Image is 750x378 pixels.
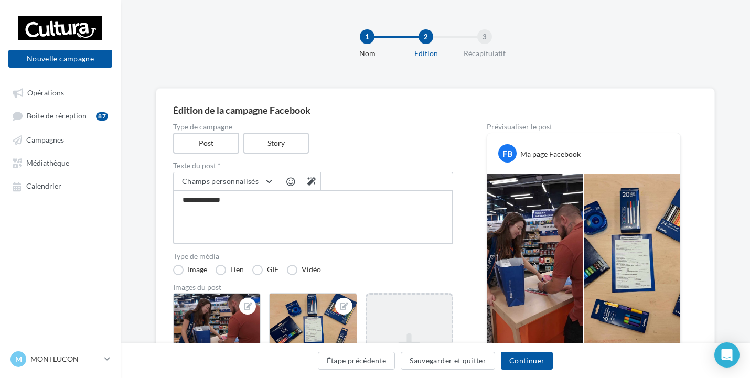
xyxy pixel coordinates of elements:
span: Campagnes [26,135,64,144]
label: Vidéo [287,265,321,275]
span: Calendrier [26,182,61,191]
label: Image [173,265,207,275]
a: M MONTLUCON [8,349,112,369]
label: Texte du post * [173,162,453,169]
button: Champs personnalisés [174,172,278,190]
div: Open Intercom Messenger [714,342,740,368]
span: Médiathèque [26,158,69,167]
button: Sauvegarder et quitter [401,352,495,370]
span: Boîte de réception [27,112,87,121]
span: M [15,354,22,364]
button: Étape précédente [318,352,395,370]
label: Type de campagne [173,123,453,131]
a: Opérations [6,83,114,102]
div: Édition de la campagne Facebook [173,105,698,115]
button: Continuer [501,352,553,370]
div: 2 [419,29,433,44]
div: 1 [360,29,374,44]
label: Story [243,133,309,154]
div: Nom [334,48,401,59]
span: Opérations [27,88,64,97]
a: Boîte de réception87 [6,106,114,125]
div: Images du post [173,284,453,291]
div: Ma page Facebook [520,149,581,159]
a: Médiathèque [6,153,114,172]
button: Nouvelle campagne [8,50,112,68]
a: Calendrier [6,176,114,195]
div: Prévisualiser le post [487,123,681,131]
label: Post [173,133,239,154]
span: Champs personnalisés [182,177,259,186]
label: Type de média [173,253,453,260]
div: Edition [392,48,459,59]
a: Campagnes [6,130,114,149]
label: GIF [252,265,278,275]
div: 3 [477,29,492,44]
label: Lien [216,265,244,275]
div: 87 [96,112,108,121]
div: FB [498,144,517,163]
p: MONTLUCON [30,354,100,364]
div: Récapitulatif [451,48,518,59]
